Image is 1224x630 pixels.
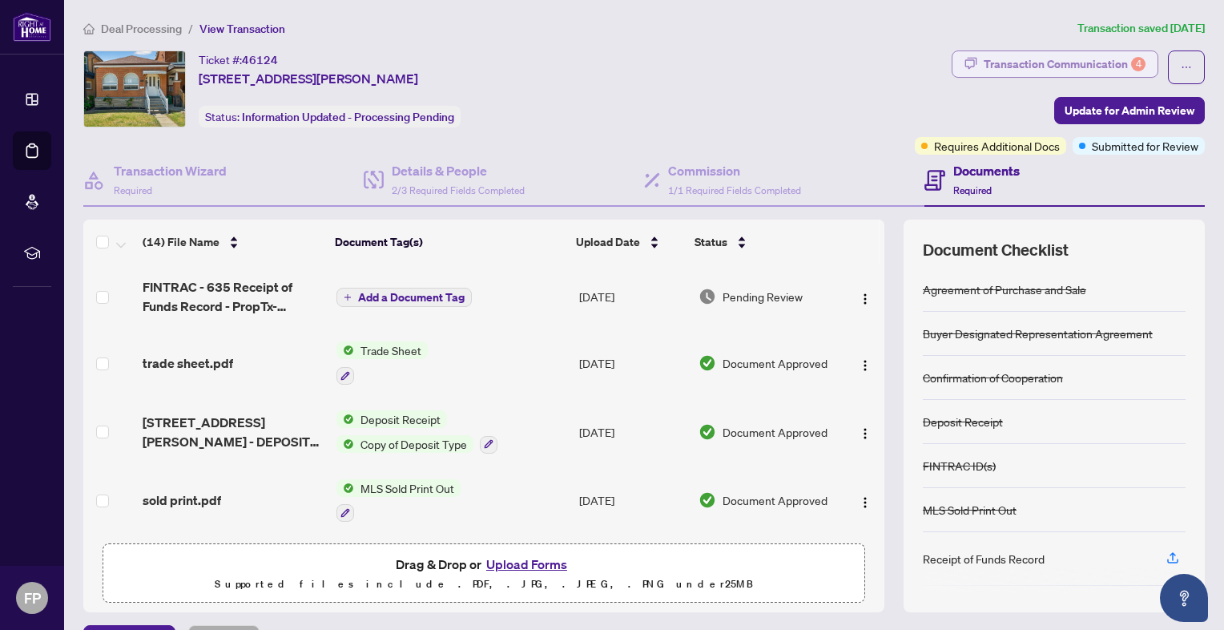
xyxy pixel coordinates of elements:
span: Upload Date [576,233,640,251]
button: Status IconDeposit ReceiptStatus IconCopy of Deposit Type [336,410,497,454]
button: Logo [852,419,878,445]
button: Add a Document Tag [336,288,472,307]
td: [DATE] [573,466,693,535]
span: Submitted for Review [1092,137,1198,155]
img: logo [13,12,51,42]
span: 1/1 Required Fields Completed [668,184,801,196]
img: IMG-W12308369_1.jpg [84,51,185,127]
td: [DATE] [573,265,693,329]
span: Add a Document Tag [358,292,465,303]
div: Deposit Receipt [923,413,1003,430]
span: trade sheet.pdf [143,353,233,373]
button: Status IconMLS Sold Print Out [336,479,461,523]
span: Required [114,184,152,196]
span: Required [953,184,992,196]
span: Status [695,233,727,251]
span: Update for Admin Review [1065,98,1194,123]
span: sold print.pdf [143,491,221,510]
span: [STREET_ADDRESS][PERSON_NAME] [199,69,418,88]
span: [STREET_ADDRESS][PERSON_NAME] - DEPOSIT Receipt.pdf [143,413,324,451]
article: Transaction saved [DATE] [1077,19,1205,38]
img: Status Icon [336,479,354,497]
button: Logo [852,350,878,376]
img: Document Status [699,354,716,372]
th: Upload Date [570,220,689,265]
div: Buyer Designated Representation Agreement [923,325,1153,342]
td: [DATE] [573,329,693,398]
li: / [188,19,193,38]
div: Agreement of Purchase and Sale [923,281,1086,298]
img: Logo [859,427,872,440]
th: Status [688,220,837,265]
img: Document Status [699,423,716,441]
span: Document Approved [723,423,827,441]
button: Add a Document Tag [336,287,472,308]
img: Document Status [699,288,716,305]
h4: Commission [668,161,801,180]
th: (14) File Name [136,220,328,265]
span: MLS Sold Print Out [354,479,461,497]
button: Update for Admin Review [1054,97,1205,124]
div: MLS Sold Print Out [923,501,1017,519]
img: Status Icon [336,341,354,359]
span: Document Checklist [923,239,1069,261]
span: (14) File Name [143,233,219,251]
div: Receipt of Funds Record [923,550,1045,567]
img: Logo [859,496,872,509]
span: home [83,23,95,34]
div: Confirmation of Cooperation [923,369,1063,386]
span: 46124 [242,53,278,67]
span: Trade Sheet [354,341,428,359]
span: plus [344,293,352,301]
td: [DATE] [573,535,693,586]
div: Ticket #: [199,50,278,69]
span: Deposit Receipt [354,410,447,428]
button: Logo [852,284,878,309]
span: Document Approved [723,491,827,509]
span: 2/3 Required Fields Completed [392,184,525,196]
button: Upload Forms [481,554,572,575]
img: Document Status [699,491,716,509]
img: Status Icon [336,435,354,453]
button: Status IconTrade Sheet [336,341,428,385]
button: Open asap [1160,574,1208,622]
span: FINTRAC - 635 Receipt of Funds Record - PropTx-OREA_[DATE] 22_12_37.pdf [143,277,324,316]
div: Status: [199,106,461,127]
span: View Transaction [199,22,285,36]
h4: Transaction Wizard [114,161,227,180]
div: Transaction Communication [984,51,1145,77]
button: Logo [852,487,878,513]
span: Pending Review [723,288,803,305]
span: Requires Additional Docs [934,137,1060,155]
button: Transaction Communication4 [952,50,1158,78]
img: Logo [859,293,872,305]
span: Copy of Deposit Type [354,435,473,453]
h4: Documents [953,161,1020,180]
th: Document Tag(s) [328,220,570,265]
span: Deal Processing [101,22,182,36]
h4: Details & People [392,161,525,180]
span: FP [24,587,41,609]
div: 4 [1131,57,1145,71]
span: ellipsis [1181,62,1192,73]
span: Document Approved [723,354,827,372]
span: Information Updated - Processing Pending [242,110,454,124]
span: Drag & Drop orUpload FormsSupported files include .PDF, .JPG, .JPEG, .PNG under25MB [103,544,864,604]
div: FINTRAC ID(s) [923,457,996,475]
span: Drag & Drop or [396,554,572,575]
p: Supported files include .PDF, .JPG, .JPEG, .PNG under 25 MB [113,575,855,594]
img: Status Icon [336,410,354,428]
img: Logo [859,359,872,372]
td: [DATE] [573,398,693,466]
